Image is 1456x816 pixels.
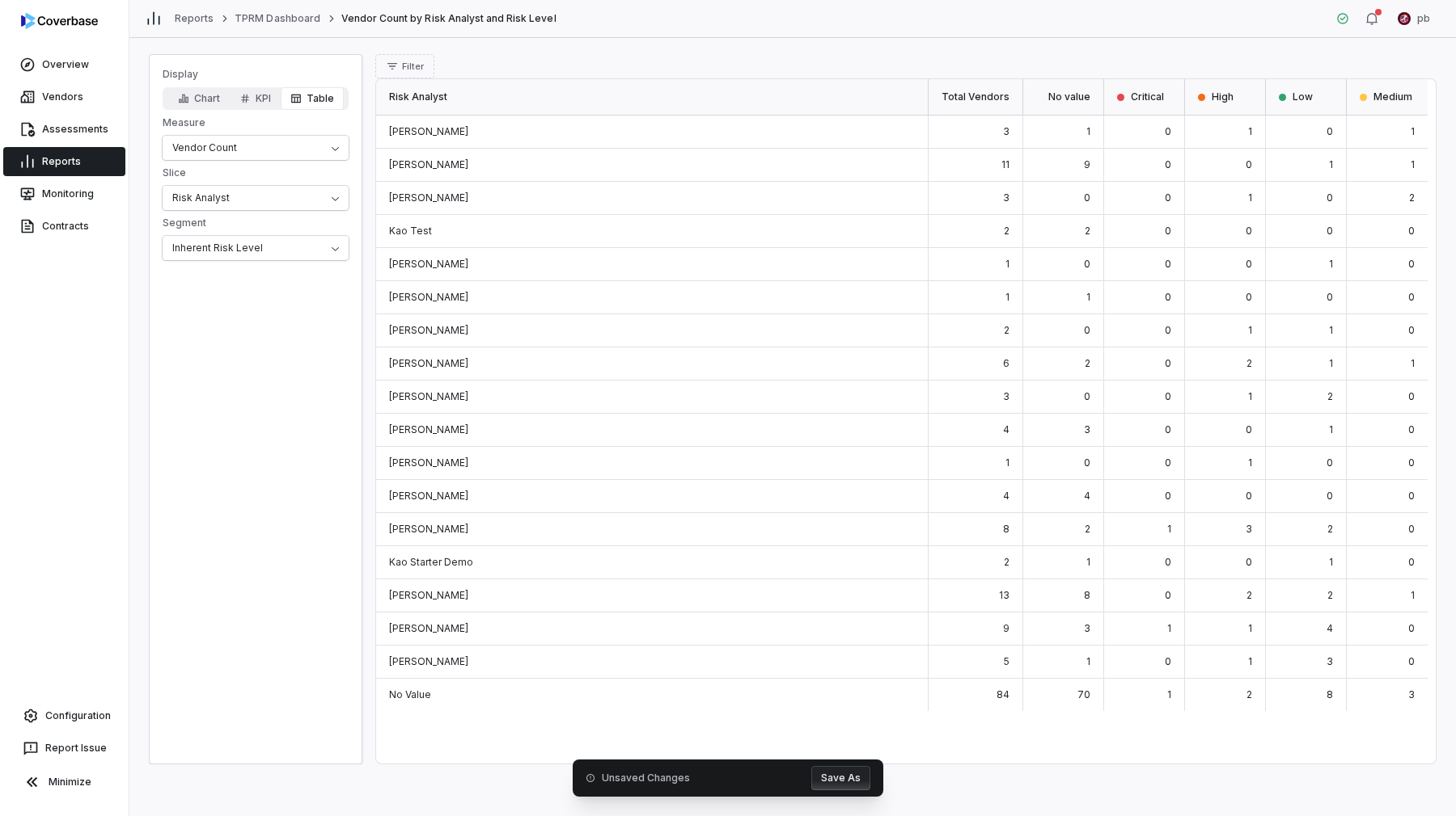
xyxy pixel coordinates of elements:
[1212,90,1234,103] span: High
[163,68,349,81] span: Display
[1411,357,1415,369] span: 1
[389,423,468,435] span: [PERSON_NAME]
[1003,655,1009,667] span: 5
[1003,423,1009,435] span: 4
[1411,158,1415,170] span: 1
[1408,225,1415,237] span: 0
[3,147,125,176] a: Reports
[1167,523,1171,535] span: 1
[1327,125,1333,137] span: 0
[1329,357,1333,369] span: 1
[1085,225,1090,237] span: 2
[389,324,468,336] span: [PERSON_NAME]
[1408,423,1415,435] span: 0
[3,179,125,208] a: Monitoring
[1004,324,1009,336] span: 2
[1003,390,1009,402] span: 3
[1165,357,1171,369] span: 0
[1246,158,1252,170] span: 0
[163,217,349,229] span: Segment
[1373,90,1412,103] span: Medium
[1327,390,1333,402] span: 2
[389,556,473,568] span: Kao Starter Demo
[1327,291,1333,303] span: 0
[168,87,230,110] button: Chart
[999,589,1009,601] span: 13
[1246,225,1252,237] span: 0
[1246,258,1252,270] span: 0
[1329,158,1333,170] span: 1
[1165,556,1171,568] span: 0
[1248,191,1252,204] span: 1
[1003,191,1009,204] span: 3
[1246,291,1252,303] span: 0
[1408,556,1415,568] span: 0
[1165,589,1171,601] span: 0
[1408,622,1415,634] span: 0
[3,212,125,241] a: Contracts
[341,12,557,25] span: Vendor Count by Risk Analyst and Risk Level
[1408,456,1415,469] span: 0
[389,357,468,369] span: [PERSON_NAME]
[1165,324,1171,336] span: 0
[163,116,349,129] span: Measure
[230,87,281,110] button: KPI
[1004,225,1009,237] span: 2
[1003,622,1009,634] span: 9
[1327,456,1333,469] span: 0
[1165,158,1171,170] span: 0
[389,158,468,170] span: [PERSON_NAME]
[1329,324,1333,336] span: 1
[1005,291,1009,303] span: 1
[1165,258,1171,270] span: 0
[389,688,431,700] span: No Value
[1086,125,1090,137] span: 1
[1023,79,1104,116] div: No value
[1003,490,1009,502] span: 4
[1409,191,1415,204] span: 2
[1084,456,1090,469] span: 0
[1248,622,1252,634] span: 1
[1001,158,1009,170] span: 11
[1248,324,1252,336] span: 1
[1246,589,1252,601] span: 2
[1327,589,1333,601] span: 2
[1248,655,1252,667] span: 1
[1329,423,1333,435] span: 1
[1084,158,1090,170] span: 9
[1165,456,1171,469] span: 0
[389,258,468,270] span: [PERSON_NAME]
[1004,556,1009,568] span: 2
[1411,125,1415,137] span: 1
[389,490,468,502] span: [PERSON_NAME]
[1084,258,1090,270] span: 0
[1167,688,1171,700] span: 1
[1417,12,1430,25] span: pb
[1167,622,1171,634] span: 1
[6,701,122,730] a: Configuration
[1327,191,1333,204] span: 0
[1411,589,1415,601] span: 1
[1003,125,1009,137] span: 3
[1408,291,1415,303] span: 0
[1084,589,1090,601] span: 8
[376,79,928,116] div: Risk Analyst
[389,225,432,237] span: Kao Test
[389,291,468,303] span: [PERSON_NAME]
[389,125,468,137] span: [PERSON_NAME]
[1003,523,1009,535] span: 8
[1005,258,1009,270] span: 1
[1408,258,1415,270] span: 0
[1329,258,1333,270] span: 1
[1246,423,1252,435] span: 0
[1388,6,1440,31] button: pb undefined avatarpb
[1408,688,1415,700] span: 3
[1086,556,1090,568] span: 1
[1293,90,1313,103] span: Low
[6,766,122,798] button: Minimize
[6,734,122,763] button: Report Issue
[1084,390,1090,402] span: 0
[997,688,1009,700] span: 84
[175,12,214,25] a: Reports
[163,166,349,179] span: Slice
